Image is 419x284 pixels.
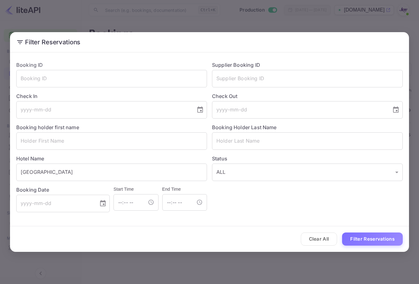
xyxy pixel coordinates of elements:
h6: End Time [162,186,207,193]
label: Booking ID [16,62,43,68]
input: yyyy-mm-dd [16,195,94,212]
label: Booking holder first name [16,124,79,130]
button: Choose date [194,104,206,116]
input: yyyy-mm-dd [212,101,387,119]
label: Check Out [212,92,403,100]
label: Supplier Booking ID [212,62,260,68]
label: Check In [16,92,207,100]
input: Booking ID [16,70,207,87]
input: Holder Last Name [212,132,403,150]
input: yyyy-mm-dd [16,101,191,119]
h6: Start Time [114,186,159,193]
label: Booking Date [16,186,110,193]
button: Choose date [390,104,402,116]
label: Status [212,155,403,162]
h2: Filter Reservations [10,32,409,52]
button: Filter Reservations [342,233,403,246]
button: Clear All [301,233,337,246]
input: Supplier Booking ID [212,70,403,87]
input: Holder First Name [16,132,207,150]
button: Choose date [97,197,109,210]
div: ALL [212,164,403,181]
input: Hotel Name [16,164,207,181]
label: Booking Holder Last Name [212,124,277,130]
label: Hotel Name [16,155,44,162]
